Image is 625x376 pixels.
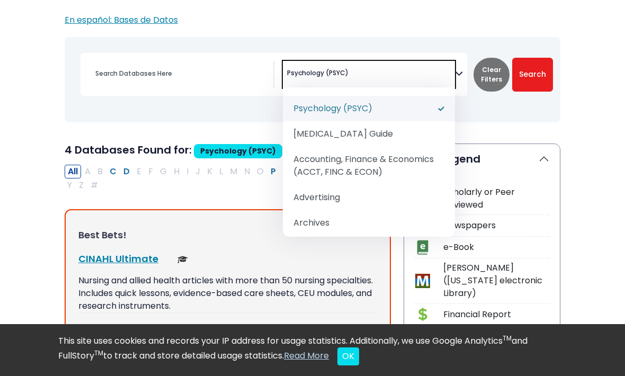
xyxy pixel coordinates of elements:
li: Psychology (PSYC) [283,68,349,78]
sup: TM [94,348,103,357]
button: Filter Results D [120,165,133,178]
li: Psychology (PSYC) [283,96,455,121]
sup: TM [503,334,512,343]
button: All [65,165,81,178]
a: En español: Bases de Datos [65,14,178,26]
button: Filter Results P [267,165,279,178]
input: Search database by title or keyword [89,66,273,82]
textarea: Search [351,70,355,79]
li: Archives [283,210,455,236]
img: Icon MeL (Michigan electronic Library) [415,274,430,288]
li: Advertising [283,185,455,210]
div: [PERSON_NAME] ([US_STATE] electronic Library) [443,262,549,300]
span: 4 Databases Found for: [65,142,192,157]
span: Psychology (PSYC) [194,144,282,158]
h3: Best Bets! [78,229,377,241]
div: e-Book [443,241,549,254]
button: Close [337,347,359,365]
img: Icon e-Book [415,240,430,254]
button: Submit for Search Results [512,58,553,92]
span: Psychology (PSYC) [287,68,349,78]
li: Accounting, Finance & Economics (ACCT, FINC & ECON) [283,147,455,185]
button: Filter Results C [106,165,120,178]
img: Scholarly or Peer Reviewed [177,254,188,265]
div: Financial Report [443,308,549,321]
p: Nursing and allied health articles with more than 50 nursing specialties. Includes quick lessons,... [78,274,377,312]
img: Icon Financial Report [415,307,430,321]
a: CINAHL Ultimate [78,252,158,265]
a: Read More [284,350,329,362]
div: Scholarly or Peer Reviewed [443,186,549,211]
nav: Search filters [65,37,560,122]
div: Alpha-list to filter by first letter of database name [65,165,383,191]
button: Icon Legend [404,144,560,174]
button: Clear Filters [474,58,510,92]
div: This site uses cookies and records your IP address for usage statistics. Additionally, we use Goo... [58,335,567,365]
div: Newspapers [443,219,549,232]
li: [MEDICAL_DATA] Guide [283,121,455,147]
